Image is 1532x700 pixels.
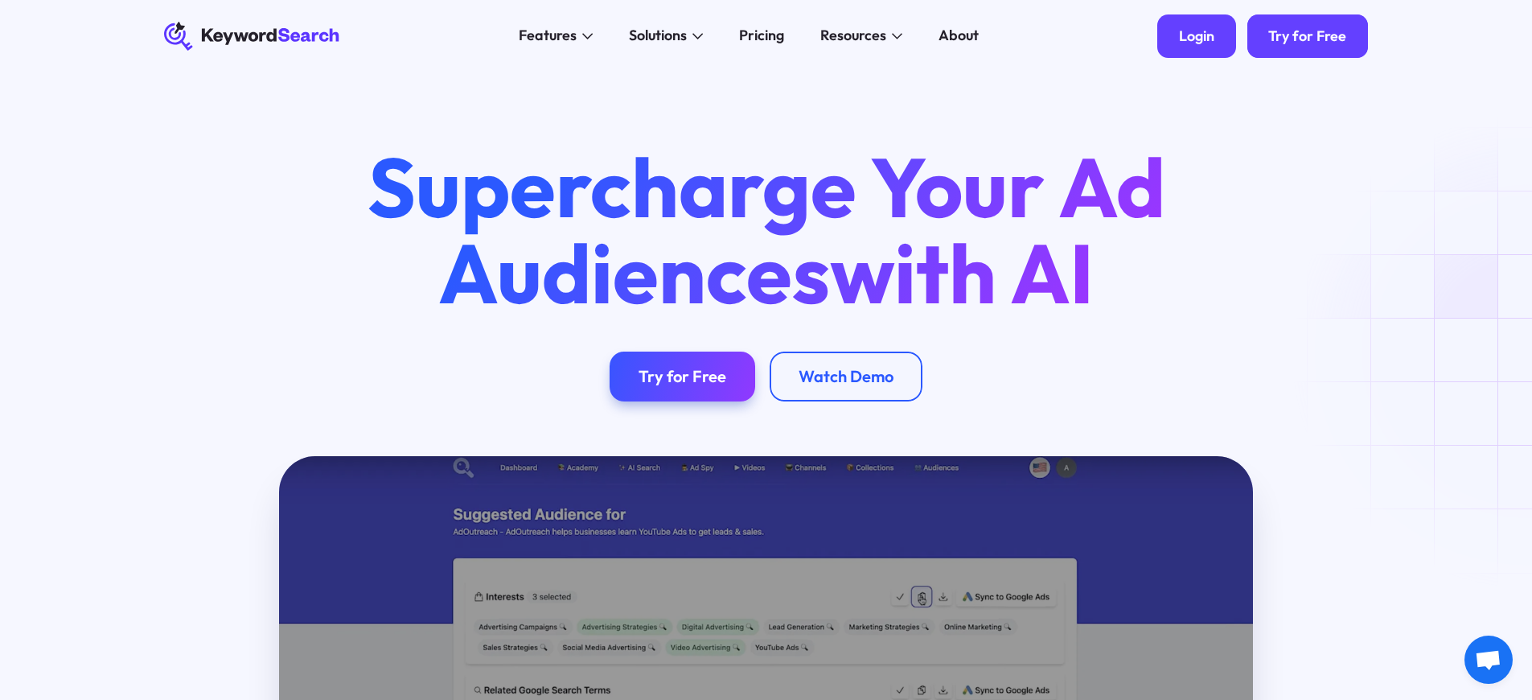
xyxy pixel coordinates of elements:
div: Try for Free [639,366,726,386]
a: Pricing [729,22,795,51]
div: Watch Demo [799,366,893,386]
a: About [928,22,990,51]
div: About [939,25,979,47]
div: Try for Free [1268,27,1346,45]
div: Solutions [629,25,687,47]
div: Login [1179,27,1214,45]
h1: Supercharge Your Ad Audiences [333,144,1198,315]
a: Try for Free [1247,14,1369,58]
span: with AI [830,220,1094,325]
div: Pricing [739,25,784,47]
div: Features [519,25,577,47]
div: Resources [820,25,886,47]
a: Open chat [1464,636,1513,684]
a: Try for Free [610,352,755,402]
a: Login [1157,14,1236,58]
